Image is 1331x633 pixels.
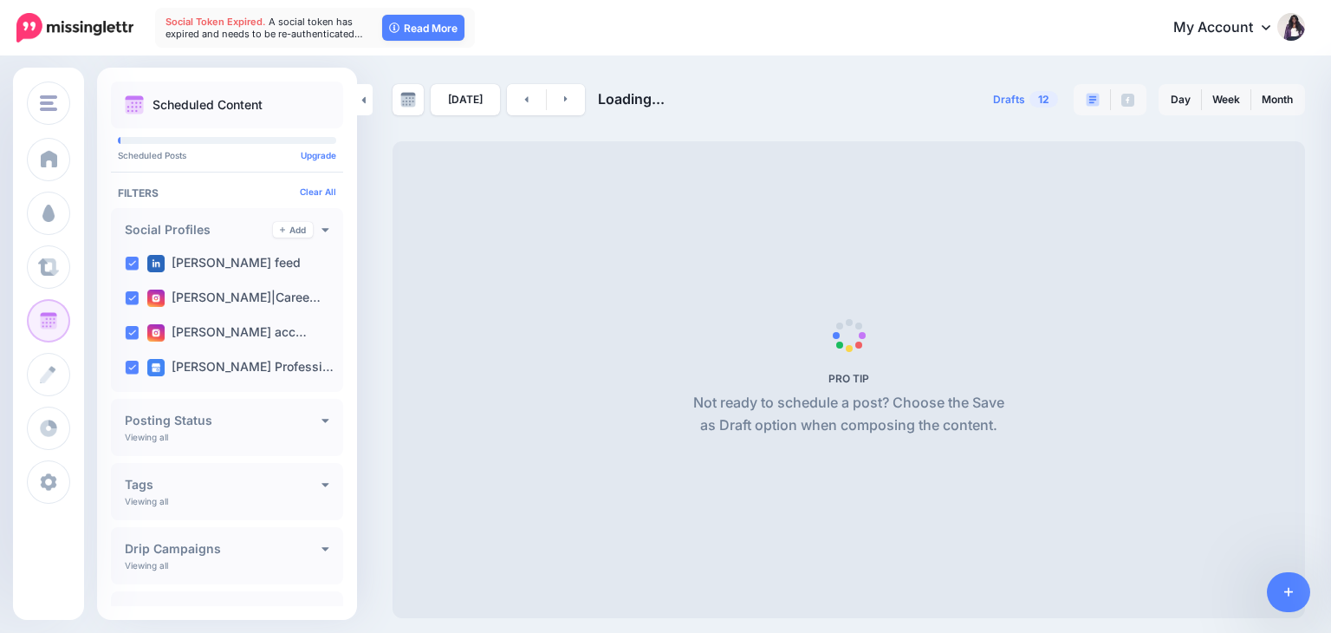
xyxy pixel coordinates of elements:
img: menu.png [40,95,57,111]
label: [PERSON_NAME] acc… [147,324,307,342]
a: Drafts12 [983,84,1068,115]
h4: Drip Campaigns [125,543,321,555]
img: paragraph-boxed.png [1086,93,1100,107]
span: A social token has expired and needs to be re-authenticated… [166,16,363,40]
h4: Tags [125,479,321,491]
img: calendar-grey-darker.png [400,92,416,108]
label: [PERSON_NAME] feed [147,255,301,272]
label: [PERSON_NAME] Professi… [147,359,334,376]
span: 12 [1029,91,1058,108]
img: google_business-square.png [147,359,165,376]
p: Viewing all [125,432,168,442]
a: [DATE] [431,84,500,115]
h4: Filters [118,186,336,199]
p: Not ready to schedule a post? Choose the Save as Draft option when composing the content. [686,392,1011,437]
a: Read More [382,15,464,41]
p: Viewing all [125,560,168,571]
p: Viewing all [125,496,168,506]
h5: PRO TIP [686,372,1011,385]
label: [PERSON_NAME]|Caree… [147,290,321,307]
img: facebook-grey-square.png [1121,94,1134,107]
span: Social Token Expired. [166,16,266,28]
p: Scheduled Content [153,99,263,111]
span: Loading... [598,90,665,108]
h4: Social Profiles [125,224,273,236]
h4: Posting Status [125,414,321,427]
img: Missinglettr [16,13,133,42]
span: Drafts [993,95,1025,105]
a: Day [1160,86,1201,114]
img: instagram-square.png [147,324,165,342]
a: Upgrade [301,150,336,160]
a: Week [1202,86,1250,114]
a: My Account [1156,7,1305,49]
a: Add [273,222,313,238]
img: calendar.png [125,95,144,114]
img: instagram-square.png [147,290,165,307]
p: Scheduled Posts [118,151,336,160]
img: linkedin-square.png [147,255,165,272]
a: Clear All [300,186,336,197]
a: Month [1251,86,1303,114]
